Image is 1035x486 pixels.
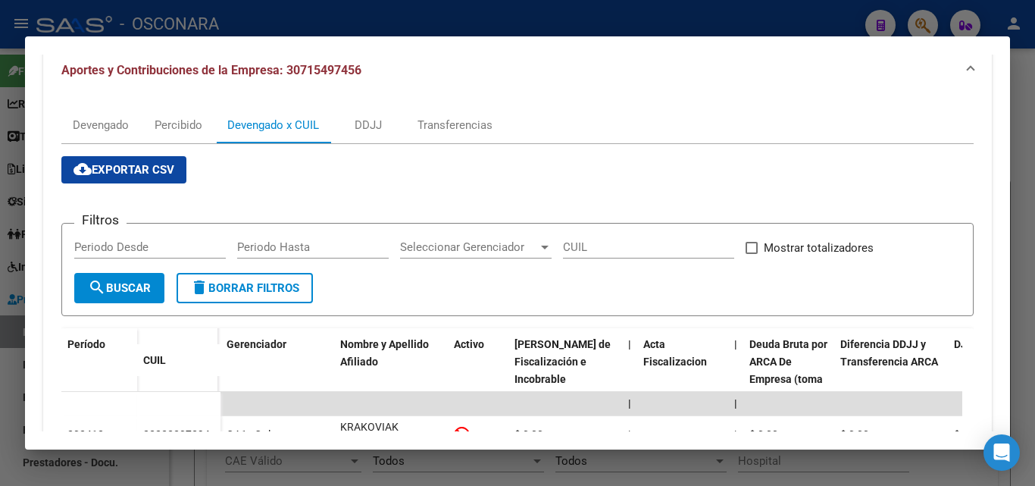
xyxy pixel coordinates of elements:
span: Período [67,338,105,350]
div: Open Intercom Messenger [983,434,1020,471]
span: Mostrar totalizadores [764,239,874,257]
span: | [734,338,737,350]
span: Acta Fiscalizacion [643,338,707,368]
span: Buscar [88,281,151,295]
datatable-header-cell: Deuda Bruta por ARCA De Empresa (toma en cuenta todos los afiliados) [743,328,834,430]
span: Activo [454,338,484,350]
span: Nombre y Apellido Afiliado [340,338,429,368]
datatable-header-cell: Período [61,328,137,392]
span: | [734,397,737,409]
mat-icon: delete [190,278,208,296]
div: Devengado [73,117,129,133]
span: | [628,338,631,350]
h3: Filtros [74,212,127,228]
mat-icon: cloud_download [73,160,92,178]
datatable-header-cell: Nombre y Apellido Afiliado [334,328,448,430]
span: Gerenciador [227,338,286,350]
datatable-header-cell: Diferencia DDJJ y Transferencia ARCA [834,328,948,430]
datatable-header-cell: Deuda Bruta Neto de Fiscalización e Incobrable [508,328,622,430]
span: | [734,428,736,441]
span: [PERSON_NAME] de Fiscalización e Incobrable [514,338,611,385]
datatable-header-cell: Gerenciador [220,328,334,430]
span: Borrar Filtros [190,281,299,295]
span: 202412 [67,428,104,441]
span: Seleccionar Gerenciador [400,240,538,254]
span: DJ Total [954,338,994,350]
span: $ 0,00 [840,428,869,441]
div: Devengado x CUIL [227,117,319,133]
span: $ 250.060,24 [954,428,1016,441]
datatable-header-cell: | [728,328,743,430]
span: KRAKOVIAK [PERSON_NAME] [340,421,421,450]
datatable-header-cell: Activo [448,328,508,430]
div: Percibido [155,117,202,133]
div: DDJJ [355,117,382,133]
button: Borrar Filtros [177,273,313,303]
span: $ 0,00 [749,428,778,441]
div: Transferencias [417,117,492,133]
span: Deuda Bruta por ARCA De Empresa (toma en cuenta todos los afiliados) [749,338,827,419]
datatable-header-cell: CUIL [137,344,220,377]
span: Exportar CSV [73,163,174,177]
div: 23233307394 [143,426,210,444]
span: GA1 - Galeno [227,428,288,441]
span: $ 0,00 [514,428,543,441]
span: Aportes y Contribuciones de la Empresa: 30715497456 [61,63,361,77]
datatable-header-cell: | [622,328,637,430]
button: Exportar CSV [61,156,186,183]
mat-icon: search [88,278,106,296]
mat-expansion-panel-header: Aportes y Contribuciones de la Empresa: 30715497456 [43,46,992,95]
datatable-header-cell: Acta Fiscalizacion [637,328,728,430]
span: Diferencia DDJJ y Transferencia ARCA [840,338,938,368]
span: | [628,428,630,441]
span: CUIL [143,354,166,366]
span: | [628,397,631,409]
button: Buscar [74,273,164,303]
